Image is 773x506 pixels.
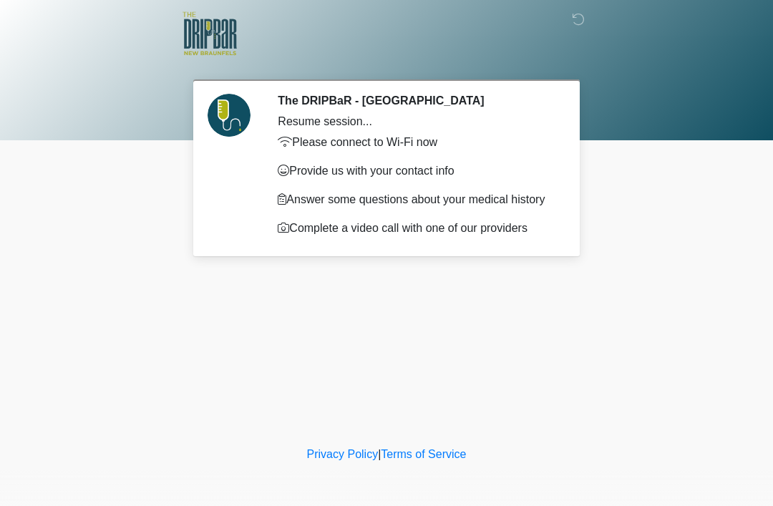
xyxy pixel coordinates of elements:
h2: The DRIPBaR - [GEOGRAPHIC_DATA] [278,94,555,107]
a: Terms of Service [381,448,466,460]
a: Privacy Policy [307,448,379,460]
img: The DRIPBaR - New Braunfels Logo [183,11,237,57]
a: | [378,448,381,460]
p: Answer some questions about your medical history [278,191,555,208]
p: Please connect to Wi-Fi now [278,134,555,151]
div: Resume session... [278,113,555,130]
img: Agent Avatar [208,94,251,137]
p: Complete a video call with one of our providers [278,220,555,237]
p: Provide us with your contact info [278,162,555,180]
